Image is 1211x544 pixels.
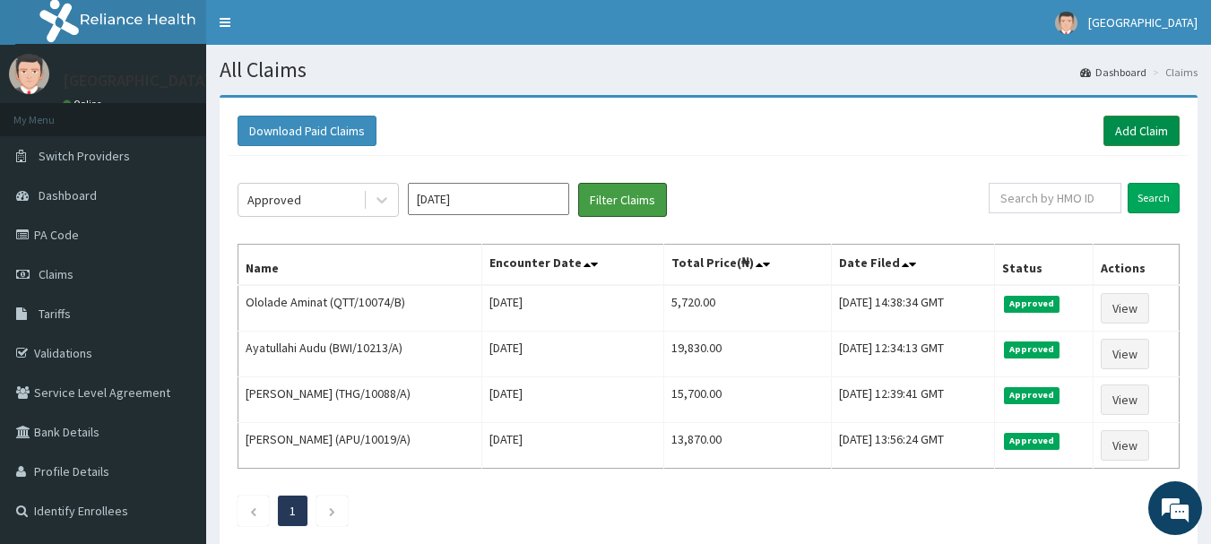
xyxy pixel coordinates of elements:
span: We're online! [104,160,247,341]
th: Status [994,245,1093,286]
th: Actions [1093,245,1179,286]
a: Add Claim [1103,116,1180,146]
div: Approved [247,191,301,209]
td: Ololade Aminat (QTT/10074/B) [238,285,482,332]
span: Claims [39,266,74,282]
a: Page 1 is your current page [290,503,296,519]
td: [PERSON_NAME] (APU/10019/A) [238,423,482,469]
td: 19,830.00 [663,332,832,377]
a: View [1101,430,1149,461]
td: 5,720.00 [663,285,832,332]
a: Next page [328,503,336,519]
td: 15,700.00 [663,377,832,423]
img: d_794563401_company_1708531726252_794563401 [33,90,73,134]
textarea: Type your message and hit 'Enter' [9,358,342,420]
img: User Image [1055,12,1077,34]
td: [DATE] 12:34:13 GMT [832,332,994,377]
td: [DATE] [481,423,663,469]
th: Total Price(₦) [663,245,832,286]
p: [GEOGRAPHIC_DATA] [63,73,211,89]
span: Approved [1004,341,1060,358]
a: Dashboard [1080,65,1146,80]
div: Minimize live chat window [294,9,337,52]
td: 13,870.00 [663,423,832,469]
span: [GEOGRAPHIC_DATA] [1088,14,1198,30]
span: Dashboard [39,187,97,203]
th: Date Filed [832,245,994,286]
a: Previous page [249,503,257,519]
a: View [1101,384,1149,415]
span: Approved [1004,433,1060,449]
a: Online [63,98,106,110]
td: [DATE] [481,377,663,423]
td: Ayatullahi Audu (BWI/10213/A) [238,332,482,377]
th: Encounter Date [481,245,663,286]
input: Search [1128,183,1180,213]
input: Select Month and Year [408,183,569,215]
th: Name [238,245,482,286]
button: Download Paid Claims [238,116,376,146]
div: Chat with us now [93,100,301,124]
td: [DATE] [481,332,663,377]
input: Search by HMO ID [989,183,1121,213]
td: [PERSON_NAME] (THG/10088/A) [238,377,482,423]
span: Tariffs [39,306,71,322]
td: [DATE] [481,285,663,332]
a: View [1101,339,1149,369]
span: Approved [1004,296,1060,312]
td: [DATE] 12:39:41 GMT [832,377,994,423]
span: Switch Providers [39,148,130,164]
h1: All Claims [220,58,1198,82]
td: [DATE] 13:56:24 GMT [832,423,994,469]
img: User Image [9,54,49,94]
li: Claims [1148,65,1198,80]
td: [DATE] 14:38:34 GMT [832,285,994,332]
a: View [1101,293,1149,324]
button: Filter Claims [578,183,667,217]
span: Approved [1004,387,1060,403]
